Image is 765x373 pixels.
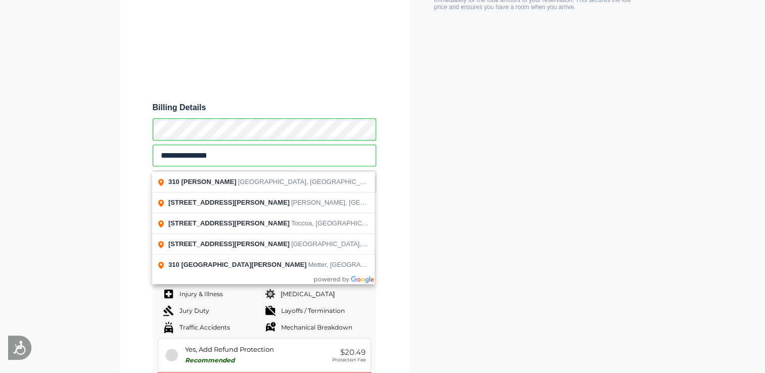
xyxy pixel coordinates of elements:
[181,178,236,185] span: [PERSON_NAME]
[291,219,456,227] span: Toccoa, [GEOGRAPHIC_DATA], [GEOGRAPHIC_DATA]
[168,199,290,206] span: [STREET_ADDRESS][PERSON_NAME]
[181,261,306,268] span: [GEOGRAPHIC_DATA][PERSON_NAME]
[153,103,376,112] span: Billing Details
[168,219,290,227] span: [STREET_ADDRESS][PERSON_NAME]
[308,261,470,268] span: Metter, [GEOGRAPHIC_DATA], [GEOGRAPHIC_DATA]
[238,178,450,185] span: [GEOGRAPHIC_DATA], [GEOGRAPHIC_DATA], [GEOGRAPHIC_DATA]
[291,199,489,206] span: [PERSON_NAME], [GEOGRAPHIC_DATA], [GEOGRAPHIC_DATA]
[168,261,179,268] span: 310
[168,178,179,185] span: 310
[291,240,504,248] span: [GEOGRAPHIC_DATA], [GEOGRAPHIC_DATA], [GEOGRAPHIC_DATA]
[168,240,290,248] span: [STREET_ADDRESS][PERSON_NAME]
